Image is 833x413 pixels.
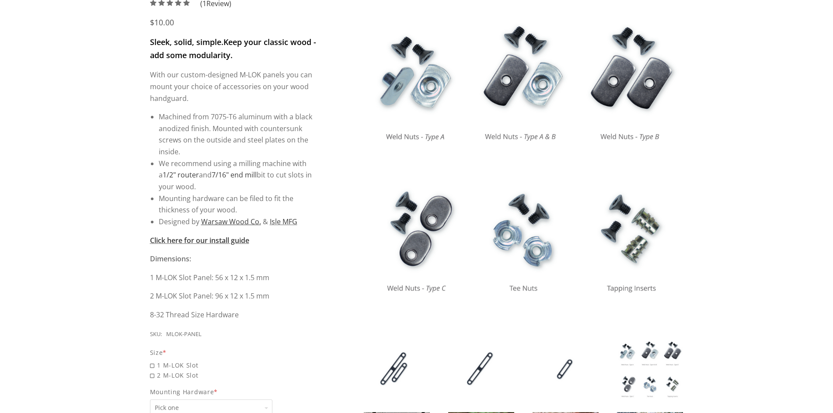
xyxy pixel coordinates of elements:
[150,290,317,302] p: 2 M-LOK Slot Panel: 96 x 12 x 1.5 mm
[150,254,191,264] strong: Dimensions:
[150,309,317,321] p: 8-32 Thread Size Hardware
[364,336,430,403] img: DIY M-LOK Panel Inserts
[159,216,317,228] li: Designed by &
[150,37,316,60] strong: Keep your classic wood - add some modularity.
[150,17,174,28] span: $10.00
[163,170,199,180] a: 1/2" router
[150,70,312,103] span: With our custom-designed M-LOK panels you can mount your choice of accessories on your wood handg...
[150,37,223,47] strong: Sleek, solid, simple.
[617,336,683,403] img: DIY M-LOK Panel Inserts
[150,360,317,370] span: 1 M-LOK Slot
[448,336,514,403] img: DIY M-LOK Panel Inserts
[159,158,317,193] li: We recommend using a milling machine with a and bit to cut slots in your wood.
[150,347,317,357] div: Size
[533,336,599,403] img: DIY M-LOK Panel Inserts
[166,330,202,339] div: MLOK-PANEL
[150,330,162,339] div: SKU:
[212,170,257,180] a: 7/16" end mill
[150,272,317,284] p: 1 M-LOK Slot Panel: 56 x 12 x 1.5 mm
[270,217,297,226] a: Isle MFG
[150,236,249,245] a: Click here for our install guide
[150,387,317,397] span: Mounting Hardware
[159,111,317,158] li: Machined from 7075-T6 aluminum with a black anodized finish. Mounted with countersunk screws on t...
[159,193,317,216] li: Mounting hardware can be filed to fit the thickness of your wood.
[201,217,261,226] a: Warsaw Wood Co.
[150,370,317,380] span: 2 M-LOK Slot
